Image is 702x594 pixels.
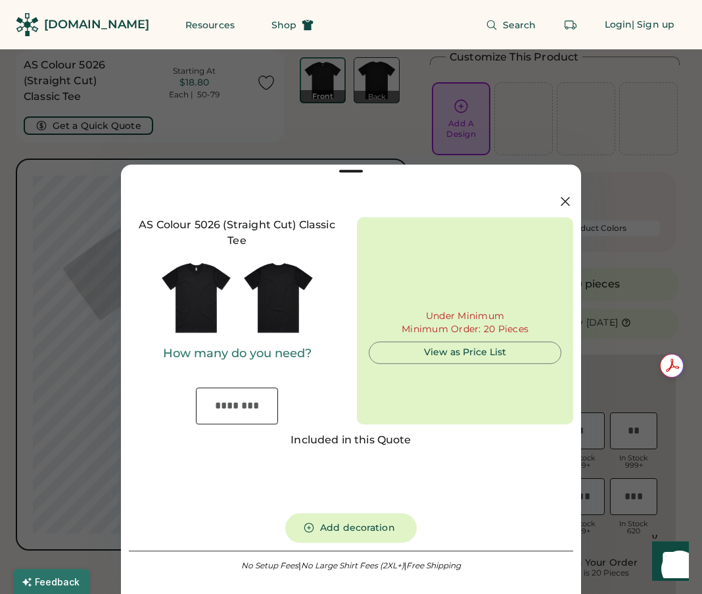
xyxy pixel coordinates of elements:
button: Shop [256,12,329,38]
button: Add decoration [285,513,417,543]
div: | Sign up [632,18,674,32]
font: | [298,560,300,570]
em: No Large Shirt Fees (2XL+) [298,560,404,570]
div: AS Colour 5026 (Straight Cut) Classic Tee [129,217,345,249]
span: Shop [271,20,296,30]
div: Login [605,18,632,32]
iframe: Front Chat [640,535,696,591]
img: 5026-Black-Front.jpg [155,257,237,339]
em: No Setup Fees [241,560,298,570]
div: Under Minimum Minimum Order: 20 Pieces [402,310,528,337]
button: Resources [170,12,250,38]
div: [DOMAIN_NAME] [44,16,149,33]
span: Search [503,20,536,30]
div: Included in this Quote [129,432,573,448]
img: 5026-Black-Back.jpg [237,257,319,339]
img: Rendered Logo - Screens [16,13,39,36]
button: Retrieve an order [557,12,584,38]
div: View as Price List [380,347,550,360]
div: How many do you need? [163,347,312,361]
font: | [404,560,406,570]
em: Free Shipping [404,560,461,570]
button: Search [470,12,552,38]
